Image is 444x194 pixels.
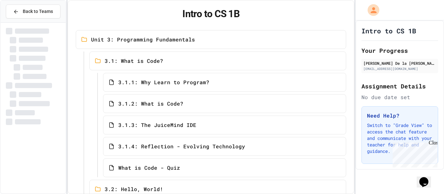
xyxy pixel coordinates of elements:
[118,143,245,150] span: 3.1.4: Reflection - Evolving Technology
[361,46,438,55] h2: Your Progress
[363,66,436,71] div: [EMAIL_ADDRESS][DOMAIN_NAME]
[118,78,209,86] span: 3.1.1: Why Learn to Program?
[105,57,163,65] span: 3.1: What is Code?
[6,5,60,18] button: Back to Teams
[367,122,433,154] p: Switch to "Grade View" to access the chat feature and communicate with your teacher for help and ...
[361,93,438,101] div: No due date set
[105,185,163,193] span: 3.2: Hello, World!
[361,82,438,91] h2: Assignment Details
[118,164,180,172] span: What is Code - Quiz
[103,73,346,92] a: 3.1.1: Why Learn to Program?
[367,112,433,120] h3: Need Help?
[417,168,437,188] iframe: chat widget
[103,116,346,134] a: 3.1.3: The JuiceMind IDE
[23,8,53,15] span: Back to Teams
[103,94,346,113] a: 3.1.2: What is Code?
[103,137,346,156] a: 3.1.4: Reflection - Evolving Technology
[361,26,416,35] h1: Intro to CS 1B
[76,8,346,20] h1: Intro to CS 1B
[3,3,45,41] div: Chat with us now!Close
[363,60,436,66] div: [PERSON_NAME] De la [PERSON_NAME]
[361,3,381,17] div: My Account
[118,100,183,108] span: 3.1.2: What is Code?
[118,121,196,129] span: 3.1.3: The JuiceMind IDE
[390,140,437,167] iframe: chat widget
[103,158,346,177] a: What is Code - Quiz
[91,36,195,43] span: Unit 3: Programming Fundamentals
